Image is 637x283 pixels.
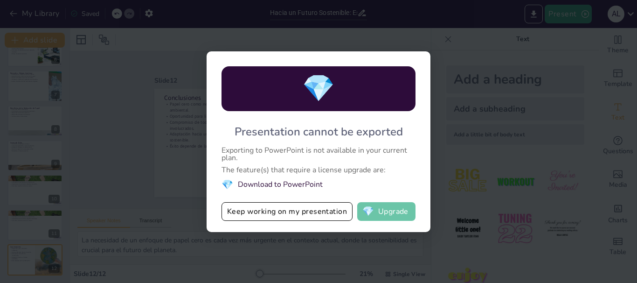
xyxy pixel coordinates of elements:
span: diamond [222,178,233,191]
span: diamond [362,207,374,216]
div: Exporting to PowerPoint is not available in your current plan. [222,147,415,162]
button: diamondUpgrade [357,202,415,221]
li: Download to PowerPoint [222,178,415,191]
button: Keep working on my presentation [222,202,353,221]
span: diamond [302,71,335,106]
div: Presentation cannot be exported [235,124,403,139]
div: The feature(s) that require a license upgrade are: [222,166,415,174]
